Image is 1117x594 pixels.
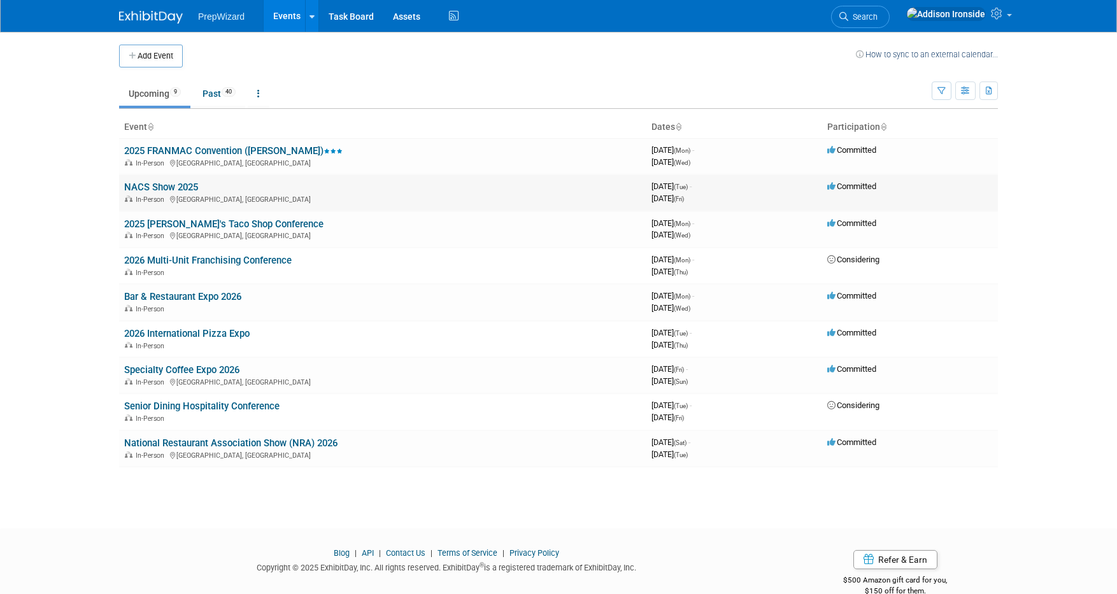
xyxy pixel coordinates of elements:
a: NACS Show 2025 [124,181,198,193]
span: [DATE] [651,413,684,422]
span: [DATE] [651,303,690,313]
a: API [362,548,374,558]
a: Search [831,6,890,28]
a: Contact Us [386,548,425,558]
img: In-Person Event [125,195,132,202]
span: (Mon) [674,257,690,264]
div: [GEOGRAPHIC_DATA], [GEOGRAPHIC_DATA] [124,157,641,167]
th: Participation [822,117,998,138]
span: Committed [827,437,876,447]
span: (Mon) [674,293,690,300]
span: - [692,291,694,301]
span: In-Person [136,305,168,313]
img: In-Person Event [125,232,132,238]
span: [DATE] [651,449,688,459]
span: Considering [827,400,879,410]
a: 2026 Multi-Unit Franchising Conference [124,255,292,266]
span: Considering [827,255,879,264]
img: Addison Ironside [906,7,986,21]
span: - [690,328,692,337]
img: ExhibitDay [119,11,183,24]
span: [DATE] [651,181,692,191]
span: [DATE] [651,291,694,301]
span: [DATE] [651,230,690,239]
span: | [499,548,508,558]
a: 2025 FRANMAC Convention ([PERSON_NAME]) [124,145,343,157]
span: Committed [827,364,876,374]
a: Privacy Policy [509,548,559,558]
a: Refer & Earn [853,550,937,569]
a: Upcoming9 [119,81,190,106]
span: [DATE] [651,328,692,337]
span: In-Person [136,269,168,277]
span: (Mon) [674,220,690,227]
a: Terms of Service [438,548,497,558]
a: Bar & Restaurant Expo 2026 [124,291,241,302]
span: | [427,548,436,558]
img: In-Person Event [125,342,132,348]
div: [GEOGRAPHIC_DATA], [GEOGRAPHIC_DATA] [124,194,641,204]
img: In-Person Event [125,159,132,166]
span: In-Person [136,378,168,386]
div: [GEOGRAPHIC_DATA], [GEOGRAPHIC_DATA] [124,230,641,240]
a: National Restaurant Association Show (NRA) 2026 [124,437,338,449]
a: Sort by Start Date [675,122,681,132]
span: (Tue) [674,183,688,190]
span: (Fri) [674,414,684,421]
span: (Thu) [674,269,688,276]
button: Add Event [119,45,183,67]
span: Committed [827,328,876,337]
span: (Tue) [674,402,688,409]
span: 40 [222,87,236,97]
span: (Thu) [674,342,688,349]
span: [DATE] [651,267,688,276]
span: - [692,255,694,264]
a: 2026 International Pizza Expo [124,328,250,339]
a: Blog [334,548,350,558]
a: 2025 [PERSON_NAME]'s Taco Shop Conference [124,218,324,230]
div: Copyright © 2025 ExhibitDay, Inc. All rights reserved. ExhibitDay is a registered trademark of Ex... [119,559,774,574]
span: [DATE] [651,376,688,386]
span: | [376,548,384,558]
span: - [692,218,694,228]
a: Specialty Coffee Expo 2026 [124,364,239,376]
img: In-Person Event [125,269,132,275]
img: In-Person Event [125,378,132,385]
span: [DATE] [651,340,688,350]
span: (Fri) [674,366,684,373]
span: [DATE] [651,364,688,374]
span: In-Person [136,232,168,240]
span: Committed [827,181,876,191]
span: (Sat) [674,439,687,446]
th: Dates [646,117,822,138]
span: In-Person [136,159,168,167]
th: Event [119,117,646,138]
img: In-Person Event [125,414,132,421]
div: [GEOGRAPHIC_DATA], [GEOGRAPHIC_DATA] [124,376,641,386]
span: In-Person [136,342,168,350]
span: - [692,145,694,155]
span: (Wed) [674,159,690,166]
img: In-Person Event [125,451,132,458]
a: How to sync to an external calendar... [856,50,998,59]
sup: ® [480,562,484,569]
span: [DATE] [651,194,684,203]
span: Committed [827,218,876,228]
span: [DATE] [651,437,690,447]
span: [DATE] [651,145,694,155]
span: [DATE] [651,400,692,410]
div: [GEOGRAPHIC_DATA], [GEOGRAPHIC_DATA] [124,449,641,460]
span: [DATE] [651,255,694,264]
span: [DATE] [651,157,690,167]
img: In-Person Event [125,305,132,311]
span: In-Person [136,451,168,460]
span: - [686,364,688,374]
span: - [690,181,692,191]
span: Committed [827,291,876,301]
a: Past40 [193,81,245,106]
span: PrepWizard [198,11,245,22]
span: In-Person [136,195,168,204]
span: (Sun) [674,378,688,385]
a: Senior Dining Hospitality Conference [124,400,280,412]
span: 9 [170,87,181,97]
